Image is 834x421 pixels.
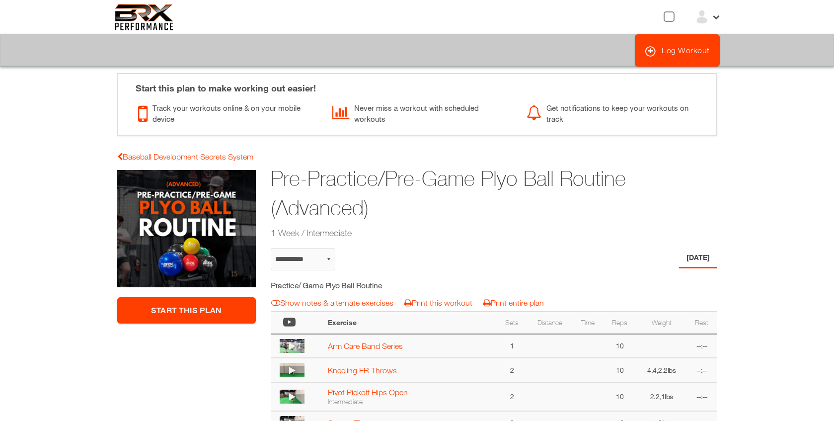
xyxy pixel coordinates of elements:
td: 10 [603,382,636,411]
div: Track your workouts online & on your mobile device [138,100,317,125]
td: --:-- [686,382,717,411]
a: Log Workout [635,34,720,67]
td: --:-- [686,358,717,382]
img: ex-default-user.svg [694,9,709,24]
img: Pre-Practice/Pre-Game Plyo Ball Routine (Advanced) [117,170,256,287]
a: Pivot Pickoff Hips Open [328,388,408,397]
th: Reps [603,312,636,334]
a: Start This Plan [117,297,256,324]
td: --:-- [686,334,717,358]
h1: Pre-Practice/Pre-Game Plyo Ball Routine (Advanced) [271,164,640,223]
span: lbs [665,392,673,401]
h5: Practice/ Game Plyo Ball Routine [271,280,448,291]
a: Arm Care Band Series [328,341,403,350]
td: 2 [497,358,528,382]
a: Print this workout [404,298,472,307]
td: 1 [497,334,528,358]
th: Sets [497,312,528,334]
th: Time [573,312,604,334]
td: 2 [497,382,528,411]
th: Distance [527,312,573,334]
th: Exercise [323,312,497,334]
span: lbs [668,366,676,374]
h2: 1 Week / Intermediate [271,227,640,239]
a: Print entire plan [483,298,544,307]
li: Day 1 [679,248,717,268]
a: Baseball Development Secrets System [117,152,253,161]
div: Never miss a workout with scheduled workouts [332,100,512,125]
div: Intermediate [328,397,492,406]
img: thumbnail.png [280,363,304,377]
a: Show notes & alternate exercises [271,298,393,307]
img: thumbnail.png [280,339,304,353]
td: 10 [603,358,636,382]
a: Kneeling ER Throws [328,366,397,375]
img: 6f7da32581c89ca25d665dc3aae533e4f14fe3ef_original.svg [115,4,174,30]
img: thumbnail.png [280,390,304,404]
th: Rest [686,312,717,334]
td: 2.2,1 [636,382,686,411]
div: Get notifications to keep your workouts on track [527,100,706,125]
td: 10 [603,334,636,358]
td: 4.4,2.2 [636,358,686,382]
div: Start this plan to make working out easier! [126,74,709,95]
th: Weight [636,312,686,334]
